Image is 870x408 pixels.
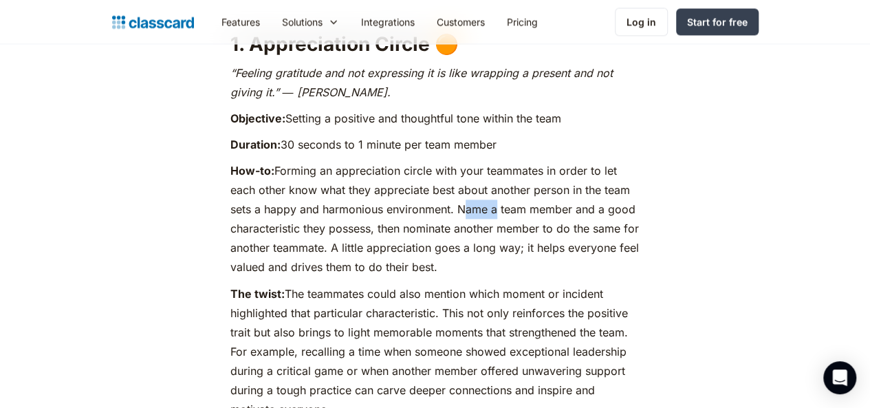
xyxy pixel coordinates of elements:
em: “Feeling gratitude and not expressing it is like wrapping a present and not giving it.” ― [PERSON... [230,66,613,99]
div: Log in [627,14,656,29]
a: Features [210,6,271,37]
p: Setting a positive and thoughtful tone within the team [230,109,640,128]
p: 30 seconds to 1 minute per team member [230,135,640,154]
strong: Objective: [230,111,285,125]
a: Log in [615,8,668,36]
div: Solutions [282,14,323,29]
a: home [112,12,194,32]
div: Open Intercom Messenger [823,361,856,394]
a: Start for free [676,8,759,35]
p: Forming an appreciation circle with your teammates in order to let each other know what they appr... [230,161,640,277]
a: Pricing [496,6,549,37]
strong: 1. Appreciation Circle 🟠 [230,32,459,56]
div: Solutions [271,6,350,37]
a: Customers [426,6,496,37]
div: Start for free [687,14,748,29]
a: Integrations [350,6,426,37]
strong: The twist: [230,286,285,300]
strong: Duration: [230,138,281,151]
strong: How-to: [230,164,274,178]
